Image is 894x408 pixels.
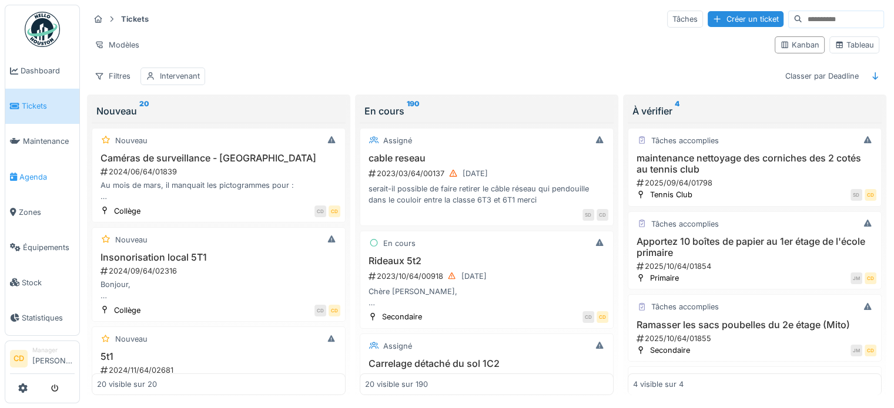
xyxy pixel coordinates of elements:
[365,286,608,308] div: Chère [PERSON_NAME], Il n’y a qu’un seul rideau en 5t2 et cela rend les projections très difficil...
[851,345,862,356] div: JM
[89,68,136,85] div: Filtres
[407,104,420,118] sup: 190
[632,104,877,118] div: À vérifier
[21,65,75,76] span: Dashboard
[383,340,412,352] div: Assigné
[22,277,75,288] span: Stock
[97,351,340,362] h3: 5t1
[10,346,75,374] a: CD Manager[PERSON_NAME]
[633,236,876,258] h3: Apportez 10 boîtes de papier au 1er étage de l'école primaire
[635,333,876,344] div: 2025/10/64/01855
[650,189,692,200] div: Tennis Club
[5,124,79,159] a: Maintenance
[99,265,340,277] div: 2024/09/64/02316
[851,272,862,284] div: JM
[597,311,608,323] div: CD
[5,300,79,335] a: Statistiques
[5,159,79,194] a: Agenda
[329,205,340,217] div: CD
[115,333,148,345] div: Nouveau
[865,189,876,201] div: CD
[367,166,608,181] div: 2023/03/64/00137
[780,39,819,50] div: Kanban
[365,255,608,267] h3: Rideaux 5t2
[23,136,75,147] span: Maintenance
[5,194,79,230] a: Zones
[19,171,75,183] span: Agenda
[25,12,60,47] img: Badge_color-CXgf-gQk.svg
[89,36,145,53] div: Modèles
[97,180,340,202] div: Au mois de mars, il manquait les pictogrammes pour : 1. Grille [PERSON_NAME] 2. [GEOGRAPHIC_DATA]...
[364,104,609,118] div: En cours
[99,365,340,376] div: 2024/11/64/02681
[22,100,75,112] span: Tickets
[32,346,75,371] li: [PERSON_NAME]
[329,305,340,316] div: CD
[582,209,594,221] div: SD
[19,207,75,218] span: Zones
[633,153,876,175] h3: maintenance nettoyage des corniches des 2 cotés au tennis club
[383,238,416,249] div: En cours
[5,53,79,89] a: Dashboard
[5,265,79,300] a: Stock
[461,271,487,282] div: [DATE]
[651,218,719,230] div: Tâches accomplies
[115,135,148,146] div: Nouveau
[708,11,783,27] div: Créer un ticket
[365,153,608,164] h3: cable reseau
[116,14,153,25] strong: Tickets
[314,305,326,316] div: CD
[651,135,719,146] div: Tâches accomplies
[382,311,422,322] div: Secondaire
[667,11,703,28] div: Tâches
[115,234,148,245] div: Nouveau
[635,261,876,272] div: 2025/10/64/01854
[97,379,157,390] div: 20 visible sur 20
[365,379,428,390] div: 20 visible sur 190
[651,301,719,312] div: Tâches accomplies
[835,39,874,50] div: Tableau
[99,166,340,177] div: 2024/06/64/01839
[780,68,864,85] div: Classer par Deadline
[851,189,862,201] div: SD
[367,269,608,284] div: 2023/10/64/00918
[675,104,679,118] sup: 4
[383,135,412,146] div: Assigné
[650,345,690,356] div: Secondaire
[865,345,876,356] div: CD
[160,70,200,82] div: Intervenant
[463,168,488,179] div: [DATE]
[5,230,79,265] a: Équipements
[23,242,75,253] span: Équipements
[633,319,876,331] h3: Ramasser les sacs poubelles du 2e étage (Mito)
[865,272,876,284] div: CD
[633,379,684,390] div: 4 visible sur 4
[114,305,140,316] div: Collège
[365,183,608,205] div: serait-il possible de faire retirer le câble réseau qui pendouille dans le couloir entre la class...
[365,358,608,369] h3: Carrelage détaché du sol 1C2
[10,350,28,367] li: CD
[96,104,341,118] div: Nouveau
[5,89,79,124] a: Tickets
[97,279,340,301] div: Bonjour, J'entame ma 5eme année de titulariat dans la 5T1, et je prends enfin la peine de vous fa...
[582,311,594,323] div: CD
[114,205,140,217] div: Collège
[32,346,75,355] div: Manager
[97,252,340,263] h3: Insonorisation local 5T1
[97,153,340,164] h3: Caméras de surveillance - [GEOGRAPHIC_DATA]
[650,272,679,284] div: Primaire
[314,205,326,217] div: CD
[139,104,149,118] sup: 20
[367,372,608,386] div: 2023/10/64/00935
[22,312,75,323] span: Statistiques
[635,177,876,188] div: 2025/09/64/01798
[597,209,608,221] div: CD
